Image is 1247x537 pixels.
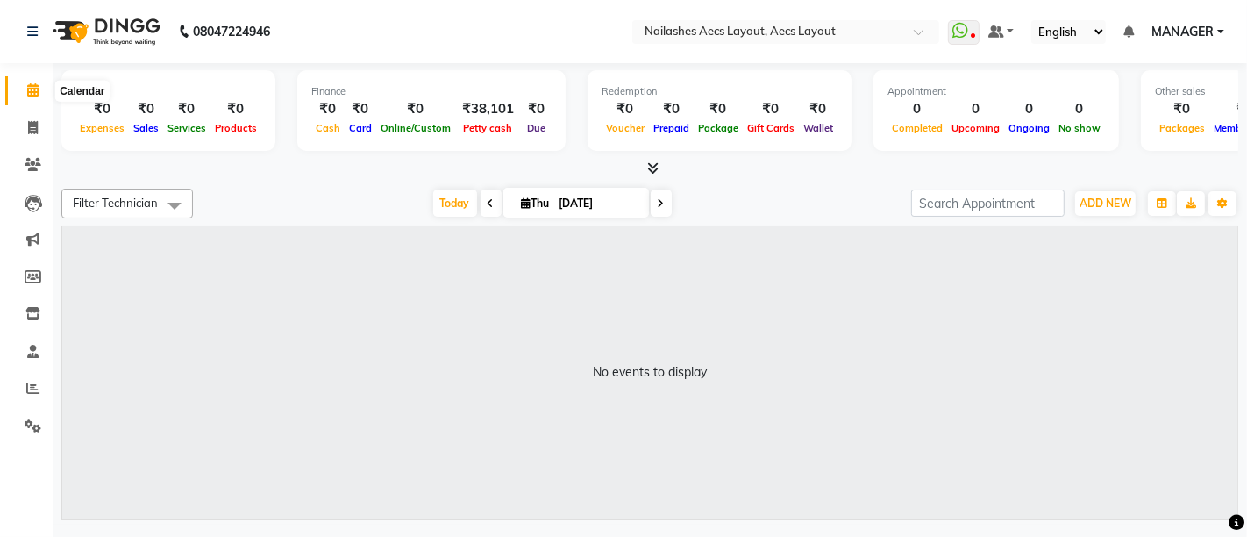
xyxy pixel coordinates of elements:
[210,122,261,134] span: Products
[311,122,345,134] span: Cash
[311,84,552,99] div: Finance
[947,122,1004,134] span: Upcoming
[345,99,376,119] div: ₹0
[433,190,477,217] span: Today
[911,190,1065,217] input: Search Appointment
[45,7,165,56] img: logo
[1075,191,1136,216] button: ADD NEW
[523,122,550,134] span: Due
[73,196,158,210] span: Filter Technician
[743,99,799,119] div: ₹0
[210,99,261,119] div: ₹0
[1004,122,1054,134] span: Ongoing
[129,99,163,119] div: ₹0
[75,99,129,119] div: ₹0
[649,99,694,119] div: ₹0
[947,99,1004,119] div: 0
[311,99,345,119] div: ₹0
[887,99,947,119] div: 0
[517,197,554,210] span: Thu
[887,84,1105,99] div: Appointment
[75,122,129,134] span: Expenses
[1155,99,1209,119] div: ₹0
[743,122,799,134] span: Gift Cards
[1080,197,1131,210] span: ADD NEW
[163,99,210,119] div: ₹0
[1054,99,1105,119] div: 0
[376,122,455,134] span: Online/Custom
[602,99,649,119] div: ₹0
[694,122,743,134] span: Package
[193,7,270,56] b: 08047224946
[1004,99,1054,119] div: 0
[521,99,552,119] div: ₹0
[75,84,261,99] div: Total
[602,84,837,99] div: Redemption
[460,122,517,134] span: Petty cash
[799,99,837,119] div: ₹0
[455,99,521,119] div: ₹38,101
[376,99,455,119] div: ₹0
[163,122,210,134] span: Services
[887,122,947,134] span: Completed
[799,122,837,134] span: Wallet
[129,122,163,134] span: Sales
[593,363,707,382] div: No events to display
[55,81,109,102] div: Calendar
[554,190,642,217] input: 2025-09-04
[1151,23,1214,41] span: MANAGER
[602,122,649,134] span: Voucher
[649,122,694,134] span: Prepaid
[345,122,376,134] span: Card
[1155,122,1209,134] span: Packages
[1054,122,1105,134] span: No show
[694,99,743,119] div: ₹0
